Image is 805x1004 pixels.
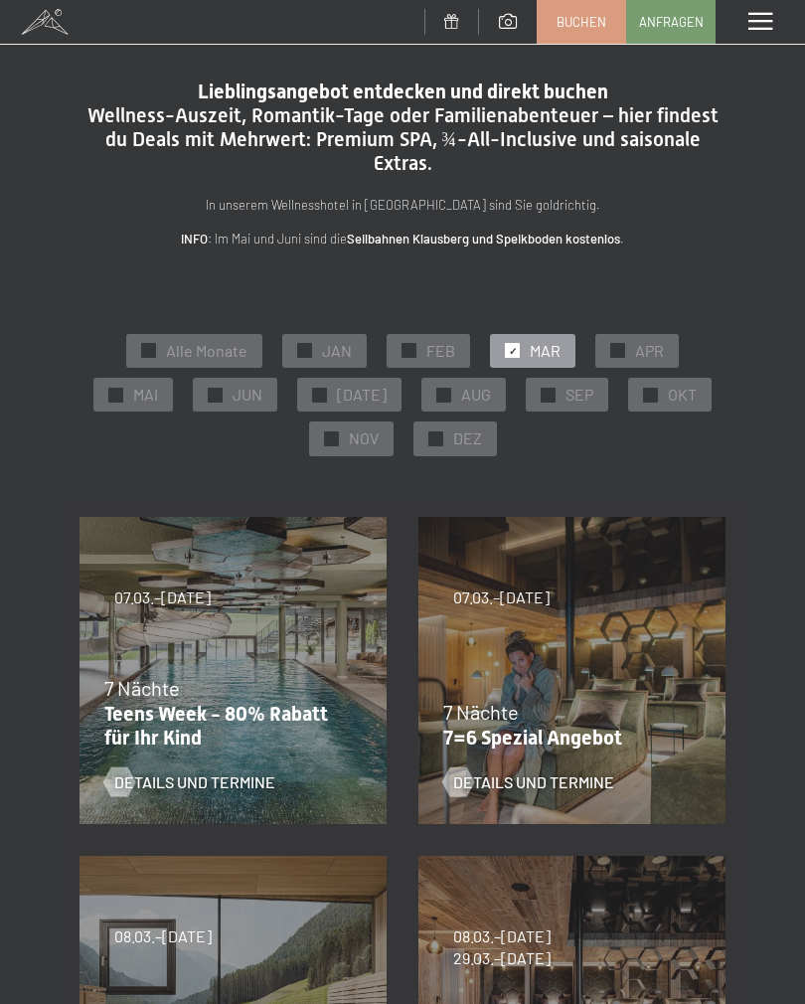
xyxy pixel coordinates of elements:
a: Details und Termine [443,771,614,793]
span: Alle Monate [166,340,247,362]
span: 7 Nächte [443,700,519,724]
span: ✓ [614,344,622,358]
span: ✓ [431,432,439,446]
span: ✓ [509,344,517,358]
span: JAN [322,340,352,362]
span: ✓ [545,388,553,402]
span: MAR [530,340,561,362]
span: Anfragen [639,13,704,31]
span: APR [635,340,664,362]
span: MAI [133,384,158,406]
span: 07.03.–[DATE] [453,586,550,608]
span: [DATE] [337,384,387,406]
span: Wellness-Auszeit, Romantik-Tage oder Familienabenteuer – hier findest du Deals mit Mehrwert: Prem... [87,103,719,175]
span: OKT [668,384,697,406]
span: 08.03.–[DATE] [453,925,551,947]
strong: INFO [181,231,208,247]
span: ✓ [316,388,324,402]
span: Details und Termine [114,771,275,793]
span: ✓ [145,344,153,358]
span: 7 Nächte [104,676,180,700]
span: Lieblingsangebot entdecken und direkt buchen [198,80,608,103]
span: ✓ [440,388,448,402]
a: Details und Termine [104,771,275,793]
span: 07.03.–[DATE] [114,586,211,608]
span: FEB [426,340,455,362]
p: : Im Mai und Juni sind die . [80,229,725,250]
a: Buchen [538,1,625,43]
span: 08.03.–[DATE] [114,925,212,947]
p: In unserem Wellnesshotel in [GEOGRAPHIC_DATA] sind Sie goldrichtig. [80,195,725,216]
span: DEZ [453,427,482,449]
a: Anfragen [627,1,715,43]
strong: Seilbahnen Klausberg und Speikboden kostenlos [347,231,620,247]
span: SEP [565,384,593,406]
span: JUN [233,384,262,406]
span: ✓ [301,344,309,358]
p: Teens Week - 80% Rabatt für Ihr Kind [104,702,352,750]
p: 7=6 Spezial Angebot [443,726,691,750]
span: ✓ [327,432,335,446]
span: Details und Termine [453,771,614,793]
span: AUG [461,384,491,406]
span: ✓ [112,388,120,402]
span: NOV [349,427,379,449]
span: ✓ [647,388,655,402]
span: Buchen [557,13,606,31]
span: 29.03.–[DATE] [453,947,551,969]
span: ✓ [405,344,413,358]
span: ✓ [212,388,220,402]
